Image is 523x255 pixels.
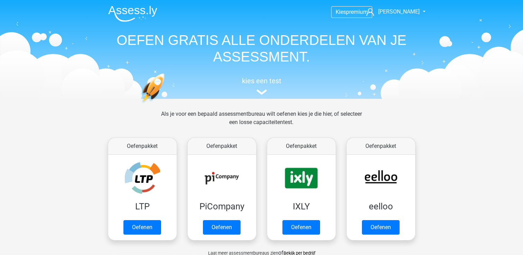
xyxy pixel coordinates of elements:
[103,77,421,85] h5: kies een test
[123,220,161,235] a: Oefenen
[103,32,421,65] h1: OEFEN GRATIS ALLE ONDERDELEN VAN JE ASSESSMENT.
[378,8,420,15] span: [PERSON_NAME]
[203,220,241,235] a: Oefenen
[362,220,400,235] a: Oefenen
[103,77,421,95] a: kies een test
[331,7,372,17] a: Kiespremium
[141,73,192,136] img: oefenen
[336,9,346,15] span: Kies
[282,220,320,235] a: Oefenen
[256,89,267,95] img: assessment
[346,9,368,15] span: premium
[364,8,420,16] a: [PERSON_NAME]
[156,110,367,135] div: Als je voor een bepaald assessmentbureau wilt oefenen kies je die hier, of selecteer een losse ca...
[108,6,157,22] img: Assessly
